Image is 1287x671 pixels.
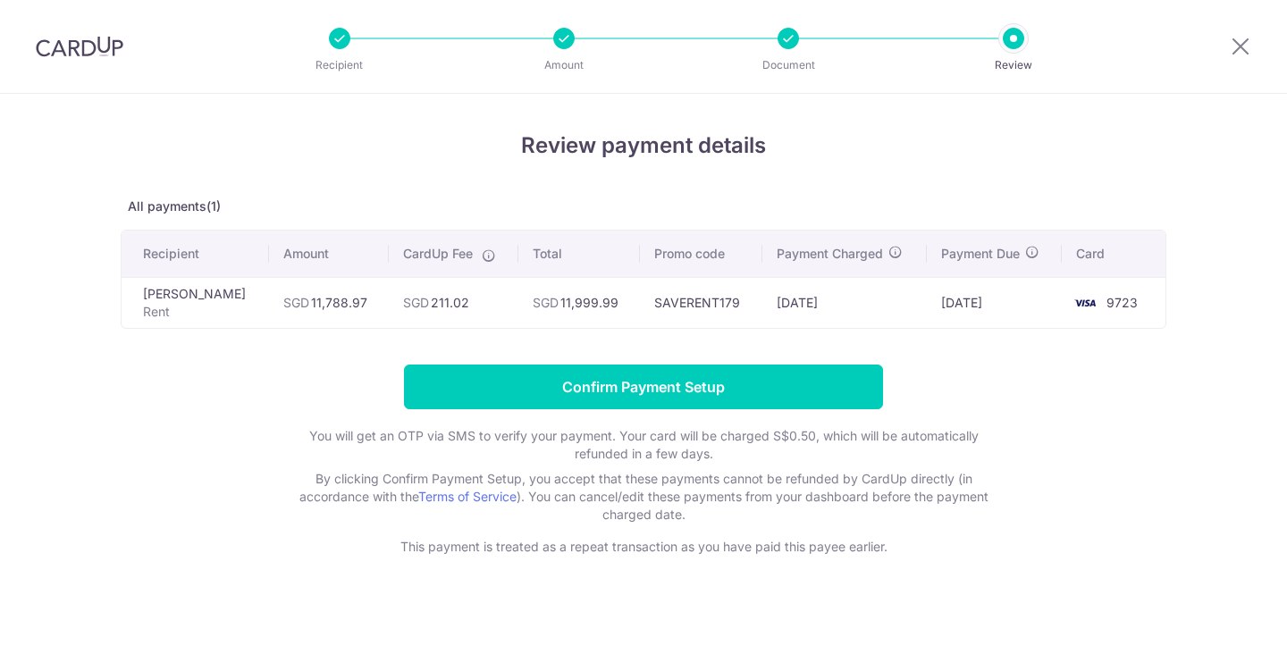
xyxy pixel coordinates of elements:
span: Payment Due [941,245,1020,263]
span: CardUp Fee [403,245,473,263]
p: This payment is treated as a repeat transaction as you have paid this payee earlier. [286,538,1001,556]
p: All payments(1) [121,197,1166,215]
p: Rent [143,303,255,321]
span: 9723 [1106,295,1138,310]
span: Payment Charged [777,245,883,263]
th: Promo code [640,231,761,277]
span: SGD [283,295,309,310]
p: Recipient [273,56,406,74]
a: Terms of Service [418,489,517,504]
p: Review [947,56,1080,74]
input: Confirm Payment Setup [404,365,883,409]
p: You will get an OTP via SMS to verify your payment. Your card will be charged S$0.50, which will ... [286,427,1001,463]
th: Total [518,231,640,277]
img: CardUp [36,36,123,57]
td: SAVERENT179 [640,277,761,328]
img: <span class="translation_missing" title="translation missing: en.account_steps.new_confirm_form.b... [1067,292,1103,314]
th: Card [1062,231,1165,277]
p: Amount [498,56,630,74]
td: [DATE] [762,277,927,328]
span: SGD [403,295,429,310]
h4: Review payment details [121,130,1166,162]
p: By clicking Confirm Payment Setup, you accept that these payments cannot be refunded by CardUp di... [286,470,1001,524]
th: Amount [269,231,389,277]
th: Recipient [122,231,269,277]
span: SGD [533,295,559,310]
td: 211.02 [389,277,518,328]
td: [PERSON_NAME] [122,277,269,328]
td: [DATE] [927,277,1062,328]
p: Document [722,56,854,74]
td: 11,788.97 [269,277,389,328]
td: 11,999.99 [518,277,640,328]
